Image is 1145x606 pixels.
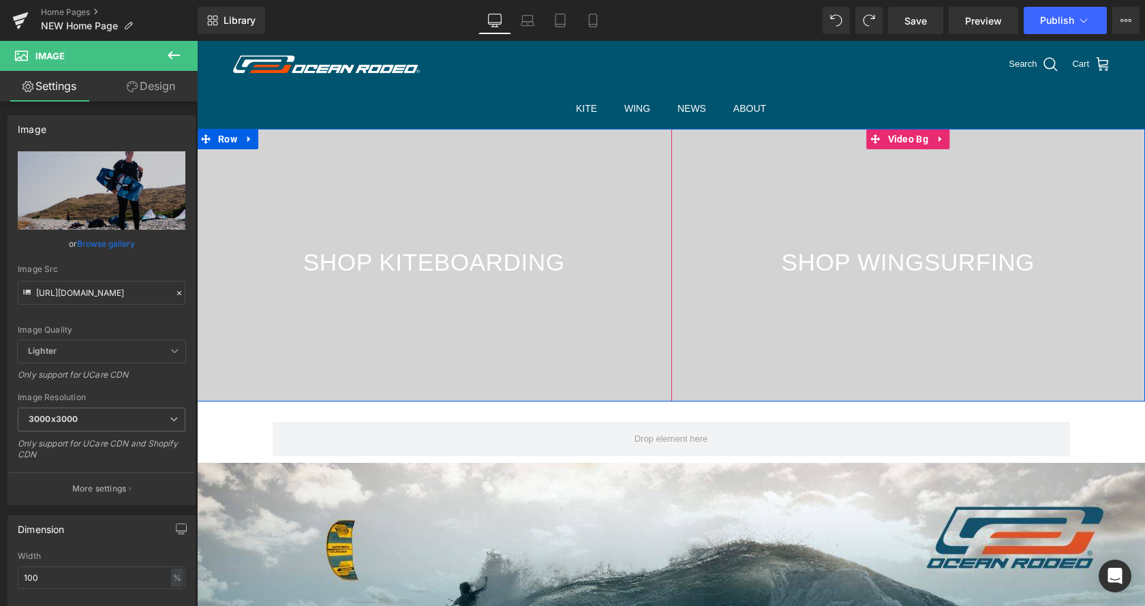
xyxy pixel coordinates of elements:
[18,369,185,389] div: Only support for UCare CDN
[198,7,265,34] a: New Library
[18,516,65,535] div: Dimension
[511,7,544,34] a: Laptop
[171,569,183,587] div: %
[18,88,44,108] span: Row
[812,15,861,33] a: Search
[1040,15,1074,26] span: Publish
[468,48,521,87] a: NEWS
[18,438,185,469] div: Only support for UCare CDN and Shopify CDN
[855,7,883,34] button: Redo
[224,14,256,27] span: Library
[28,346,57,356] b: Lighter
[102,71,200,102] a: Design
[875,16,892,31] span: Cart
[585,208,838,234] a: SHOP WINGSURFING
[688,88,735,108] span: Video Bg
[577,7,609,34] a: Mobile
[18,566,185,589] input: auto
[1024,7,1107,34] button: Publish
[106,208,368,234] a: SHOP KITEBOARDING
[18,264,185,274] div: Image Src
[415,48,465,87] a: WING
[44,88,61,108] a: Expand / Collapse
[478,7,511,34] a: Desktop
[29,414,78,424] b: 3000x3000
[823,7,850,34] button: Undo
[812,16,840,31] span: Search
[35,50,65,61] span: Image
[904,14,927,28] span: Save
[18,281,185,305] input: Link
[34,14,225,34] img: Ocean Rodeo
[18,116,46,135] div: Image
[18,325,185,335] div: Image Quality
[18,551,185,561] div: Width
[949,7,1018,34] a: Preview
[367,48,412,87] a: KITE
[41,7,198,18] a: Home Pages
[735,88,752,108] a: Expand / Collapse
[18,237,185,251] div: or
[544,7,577,34] a: Tablet
[524,48,581,87] a: ABOUT
[18,393,185,402] div: Image Resolution
[41,20,118,31] span: NEW Home Page
[8,472,195,504] button: More settings
[1099,560,1131,592] div: Open Intercom Messenger
[72,483,127,495] p: More settings
[875,15,914,33] a: Cart
[77,232,135,256] a: Browse gallery
[965,14,1002,28] span: Preview
[1112,7,1140,34] button: More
